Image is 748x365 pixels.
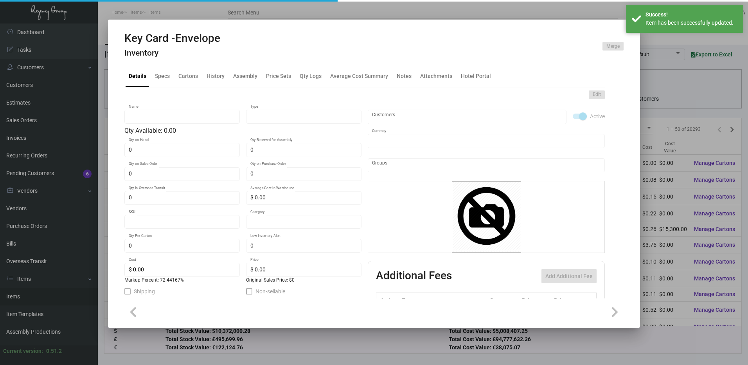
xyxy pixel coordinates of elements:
[606,43,620,50] span: Merge
[400,293,487,307] th: Type
[487,293,520,307] th: Cost
[300,72,322,80] div: Qty Logs
[602,42,624,51] button: Merge
[178,72,198,80] div: Cartons
[372,162,601,168] input: Add new..
[233,72,257,80] div: Assembly
[589,90,605,99] button: Edit
[590,112,605,121] span: Active
[134,287,155,296] span: Shipping
[207,72,225,80] div: History
[330,72,388,80] div: Average Cost Summary
[420,72,452,80] div: Attachments
[646,19,737,27] div: Item has been successfully updated.
[46,347,62,355] div: 0.51.2
[552,293,587,307] th: Price type
[376,293,400,307] th: Active
[124,48,220,58] h4: Inventory
[376,269,452,283] h2: Additional Fees
[124,32,220,45] h2: Key Card -Envelope
[155,72,170,80] div: Specs
[646,11,737,19] div: Success!
[255,287,285,296] span: Non-sellable
[397,72,412,80] div: Notes
[545,273,593,279] span: Add Additional Fee
[461,72,491,80] div: Hotel Portal
[3,347,43,355] div: Current version:
[372,114,563,120] input: Add new..
[593,91,601,98] span: Edit
[541,269,597,283] button: Add Additional Fee
[266,72,291,80] div: Price Sets
[129,72,146,80] div: Details
[520,293,552,307] th: Price
[124,126,361,136] div: Qty Available: 0.00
